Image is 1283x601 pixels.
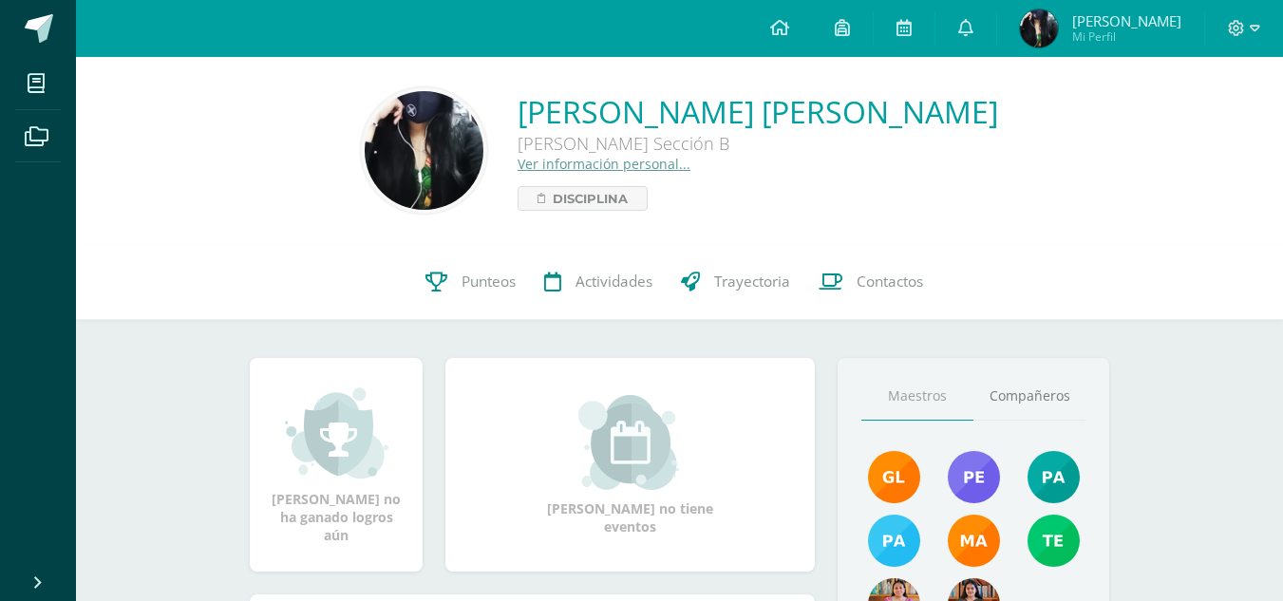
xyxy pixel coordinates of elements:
[578,395,682,490] img: event_small.png
[1028,451,1080,503] img: 40c28ce654064086a0d3fb3093eec86e.png
[462,272,516,291] span: Punteos
[536,395,726,535] div: [PERSON_NAME] no tiene eventos
[285,385,388,480] img: achievement_small.png
[714,272,790,291] span: Trayectoria
[1072,11,1181,30] span: [PERSON_NAME]
[868,451,920,503] img: 895b5ece1ed178905445368d61b5ce67.png
[948,515,1000,567] img: 560278503d4ca08c21e9c7cd40ba0529.png
[868,515,920,567] img: d0514ac6eaaedef5318872dd8b40be23.png
[861,372,973,421] a: Maestros
[518,186,648,211] a: Disciplina
[365,91,483,210] img: c883904517fc3a8437224318fdc1e478.png
[1072,28,1181,45] span: Mi Perfil
[973,372,1085,421] a: Compañeros
[804,244,937,320] a: Contactos
[518,91,998,132] a: [PERSON_NAME] [PERSON_NAME]
[553,187,628,210] span: Disciplina
[575,272,652,291] span: Actividades
[667,244,804,320] a: Trayectoria
[948,451,1000,503] img: 901d3a81a60619ba26076f020600640f.png
[411,244,530,320] a: Punteos
[530,244,667,320] a: Actividades
[269,385,404,544] div: [PERSON_NAME] no ha ganado logros aún
[1028,515,1080,567] img: f478d08ad3f1f0ce51b70bf43961b330.png
[1020,9,1058,47] img: 60db0f91bbcf37e9f896dc4a507d05ee.png
[857,272,923,291] span: Contactos
[518,132,998,155] div: [PERSON_NAME] Sección B
[518,155,690,173] a: Ver información personal...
